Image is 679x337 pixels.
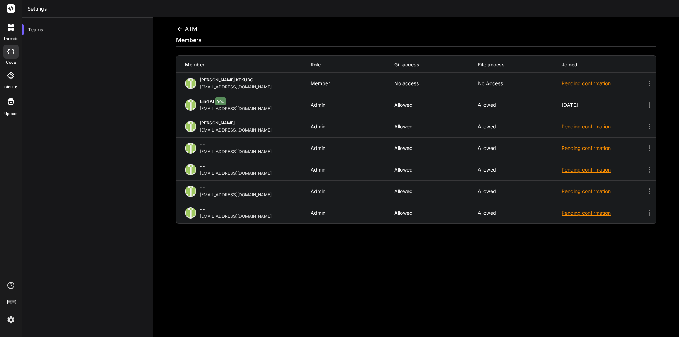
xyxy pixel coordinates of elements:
[200,170,274,176] div: [EMAIL_ADDRESS][DOMAIN_NAME]
[478,61,562,68] div: File access
[200,106,274,111] div: [EMAIL_ADDRESS][DOMAIN_NAME]
[311,124,394,129] div: Admin
[478,145,562,151] p: Allowed
[200,120,235,126] span: [PERSON_NAME]
[4,111,18,117] label: Upload
[185,61,311,68] div: Member
[562,166,645,173] div: Pending confirmation
[200,163,205,169] span: - -
[200,185,205,190] span: - -
[562,209,645,216] div: Pending confirmation
[394,124,478,129] p: Allowed
[394,167,478,173] p: Allowed
[200,127,274,133] div: [EMAIL_ADDRESS][DOMAIN_NAME]
[176,24,197,33] div: ATM
[311,61,394,68] div: Role
[562,80,645,87] div: Pending confirmation
[562,145,645,152] div: Pending confirmation
[394,61,478,68] div: Git access
[185,186,196,197] img: profile_image
[200,214,274,219] div: [EMAIL_ADDRESS][DOMAIN_NAME]
[4,84,17,90] label: GitHub
[185,164,196,175] img: profile_image
[478,210,562,216] p: Allowed
[478,102,562,108] p: Allowed
[311,188,394,194] div: Admin
[478,167,562,173] p: Allowed
[311,102,394,108] div: Admin
[311,145,394,151] div: Admin
[200,149,274,155] div: [EMAIL_ADDRESS][DOMAIN_NAME]
[176,36,202,46] div: members
[394,81,478,86] p: No access
[185,143,196,154] img: profile_image
[5,314,17,326] img: settings
[6,59,16,65] label: code
[200,192,274,198] div: [EMAIL_ADDRESS][DOMAIN_NAME]
[22,22,153,37] div: Teams
[311,81,394,86] div: Member
[185,78,196,89] img: profile_image
[478,188,562,194] p: Allowed
[562,188,645,195] div: Pending confirmation
[478,81,562,86] p: No access
[562,61,645,68] div: Joined
[200,142,205,147] span: - -
[3,36,18,42] label: threads
[185,207,196,219] img: profile_image
[185,121,196,132] img: profile_image
[200,77,253,82] span: [PERSON_NAME] KEKUBO
[394,210,478,216] p: Allowed
[562,102,645,108] div: [DATE]
[562,123,645,130] div: Pending confirmation
[185,99,196,111] img: profile_image
[200,99,214,104] span: Bind AI
[311,210,394,216] div: Admin
[394,145,478,151] p: Allowed
[200,84,274,90] div: [EMAIL_ADDRESS][DOMAIN_NAME]
[394,102,478,108] p: Allowed
[215,97,226,105] span: You
[478,124,562,129] p: Allowed
[311,167,394,173] div: Admin
[394,188,478,194] p: Allowed
[200,207,205,212] span: - -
